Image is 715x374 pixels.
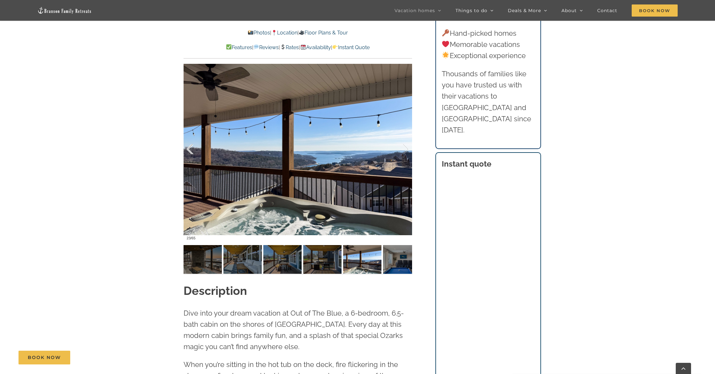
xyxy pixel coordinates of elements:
span: Dive into your dream vacation at Out of The Blue, a 6-bedroom, 6.5-bath cabin on the shores of [G... [184,309,404,351]
span: About [561,8,577,13]
span: Book Now [632,4,678,17]
img: Out-of-the-Blue-at-Table-Rock-Lake-Branson-Missouri-1306-Edit-scaled.jpg-nggid041685-ngg0dyn-120x... [184,245,222,274]
a: Photos [247,30,270,36]
a: Reviews [253,44,279,50]
img: Out-of-the-Blue-at-Table-Rock-Lake-3005-Edit-scaled.jpg-nggid042949-ngg0dyn-120x90-00f0w010c011r1... [383,245,421,274]
a: Instant Quote [332,44,370,50]
a: Rates [280,44,299,50]
strong: Instant quote [442,159,491,168]
img: 👉 [333,44,338,49]
img: 📍 [272,30,277,35]
img: Out-of-the-Blue-at-Table-Rock-Lake-3018-scaled.jpg-nggid042961-ngg0dyn-120x90-00f0w010c011r110f11... [343,245,381,274]
span: Book Now [28,355,61,360]
img: 🎥 [299,30,304,35]
strong: Description [184,284,247,297]
a: Features [226,44,252,50]
p: | | | | [184,43,412,52]
span: Vacation homes [395,8,435,13]
img: 🌟 [442,52,449,59]
img: 💬 [254,44,259,49]
a: Location [271,30,297,36]
img: 📆 [301,44,306,49]
span: Contact [597,8,617,13]
a: Availability [300,44,331,50]
p: Thousands of families like you have trusted us with their vacations to [GEOGRAPHIC_DATA] and [GEO... [442,68,535,136]
img: 🔑 [442,29,449,36]
img: 004-Out-of-the-Blue-vacation-home-rental-Branson-Family-Retreats-10093-scaled.jpg-nggid03359-ngg0... [303,245,342,274]
img: 004-Out-of-the-Blue-vacation-home-rental-Branson-Family-Retreats-10092-scaled.jpg-nggid03358-ngg0... [263,245,302,274]
a: Book Now [19,351,70,364]
img: 💲 [280,44,285,49]
img: 📸 [248,30,253,35]
img: Branson Family Retreats Logo [37,7,92,14]
img: ✅ [226,44,231,49]
p: Hand-picked homes Memorable vacations Exceptional experience [442,28,535,62]
a: Floor Plans & Tour [299,30,348,36]
span: Things to do [455,8,487,13]
span: Deals & More [508,8,541,13]
img: 004-Out-of-the-Blue-vacation-home-rental-Branson-Family-Retreats-10089-scaled.jpg-nggid03355-ngg0... [223,245,262,274]
p: | | [184,29,412,37]
img: ❤️ [442,41,449,48]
